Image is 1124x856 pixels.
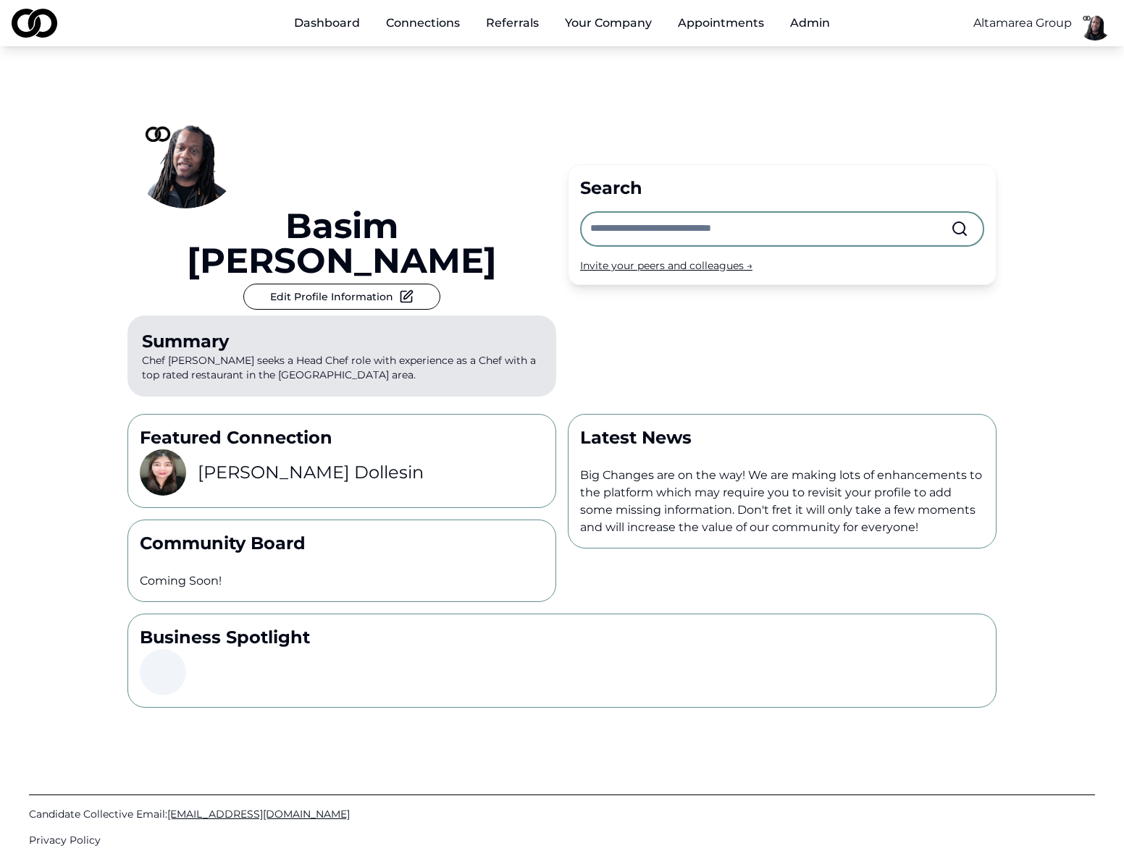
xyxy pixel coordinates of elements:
img: logo [12,9,57,38]
a: Candidate Collective Email:[EMAIL_ADDRESS][DOMAIN_NAME] [29,807,1095,821]
h3: [PERSON_NAME] Dollesin [198,461,424,484]
a: Basim [PERSON_NAME] [127,208,556,278]
p: Featured Connection [140,426,544,449]
p: Chef [PERSON_NAME] seeks a Head Chef role with experience as a Chef with a top rated restaurant i... [127,315,556,397]
span: [EMAIL_ADDRESS][DOMAIN_NAME] [167,808,350,821]
a: Dashboard [282,9,372,38]
img: fc566690-cf65-45d8-a465-1d4f683599e2-basimCC1-profile_picture.png [127,93,243,208]
p: Business Spotlight [140,626,984,649]
button: Admin [779,9,842,38]
a: Appointments [666,9,776,38]
p: Big Changes are on the way! We are making lots of enhancements to the platform which may require ... [580,467,984,536]
p: Latest News [580,426,984,449]
a: Referrals [474,9,550,38]
img: c5a994b8-1df4-4c55-a0c5-fff68abd3c00-Kim%20Headshot-profile_picture.jpg [140,449,186,496]
p: Coming Soon! [140,572,544,590]
nav: Main [282,9,842,38]
button: Altamarea Group [973,14,1072,32]
div: Summary [142,330,542,353]
button: Your Company [553,9,663,38]
button: Edit Profile Information [243,284,440,310]
img: fc566690-cf65-45d8-a465-1d4f683599e2-basimCC1-profile_picture.png [1078,6,1112,41]
a: Connections [374,9,471,38]
a: Privacy Policy [29,833,1095,847]
div: Search [580,177,984,200]
p: Community Board [140,532,544,555]
div: Invite your peers and colleagues → [580,258,984,273]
